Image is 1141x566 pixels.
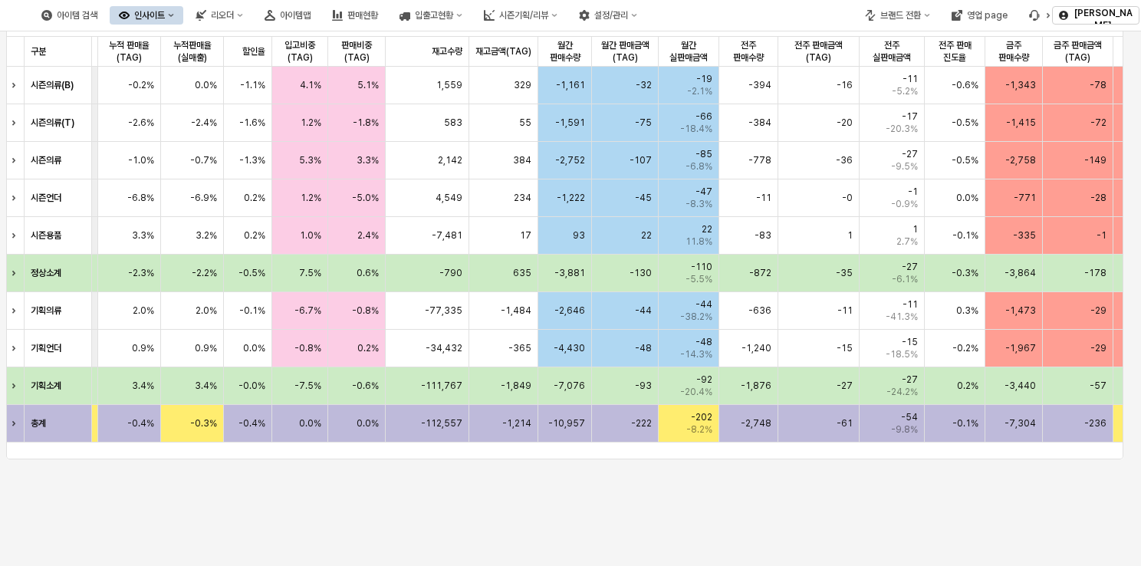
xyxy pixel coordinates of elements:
[299,267,321,279] span: 7.5%
[837,417,853,429] span: -61
[390,6,472,25] button: 입출고현황
[635,192,652,204] span: -45
[992,39,1036,64] span: 금주 판매수량
[31,305,61,316] strong: 기획의류
[509,342,532,354] span: -365
[635,117,652,129] span: -75
[31,155,61,166] strong: 시즌의류
[902,110,918,123] span: -17
[244,229,265,242] span: 0.2%
[545,39,585,64] span: 월간 판매수량
[891,160,918,173] span: -9.5%
[886,348,918,360] span: -18.5%
[6,367,26,404] div: Expand row
[238,380,265,392] span: -0.0%
[880,10,921,21] div: 브랜드 전환
[239,154,265,166] span: -1.3%
[886,311,918,323] span: -41.3%
[499,10,548,21] div: 시즌기획/리뷰
[695,110,712,123] span: -66
[31,117,74,128] strong: 시즌의류(T)
[942,6,1017,25] div: 영업 page
[132,342,154,354] span: 0.9%
[1005,380,1036,392] span: -3,440
[695,298,712,311] span: -44
[1090,79,1106,91] span: -78
[680,123,712,135] span: -18.4%
[691,261,712,273] span: -110
[837,117,853,129] span: -20
[548,417,585,429] span: -10,957
[1090,304,1106,317] span: -29
[1005,79,1036,91] span: -1,343
[691,411,712,423] span: -202
[931,39,978,64] span: 전주 판매 진도율
[31,80,74,90] strong: 시즌의류(B)
[837,79,853,91] span: -16
[514,267,532,279] span: 635
[255,6,320,25] div: 아이템맵
[952,154,979,166] span: -0.5%
[555,117,585,129] span: -1,591
[300,229,321,242] span: 1.0%
[357,417,380,429] span: 0.0%
[32,6,107,25] button: 아이템 검색
[886,386,918,398] span: -24.2%
[501,304,532,317] span: -1,484
[902,336,918,348] span: -15
[415,10,453,21] div: 입출고현황
[133,304,154,317] span: 2.0%
[186,6,252,25] div: 리오더
[598,39,653,64] span: 월간 판매금액(TAG)
[439,154,463,166] span: 2,142
[294,304,321,317] span: -6.7%
[837,304,853,317] span: -11
[1084,267,1106,279] span: -178
[238,267,265,279] span: -0.5%
[6,292,26,329] div: Expand row
[132,380,154,392] span: 3.4%
[952,117,979,129] span: -0.5%
[1005,154,1036,166] span: -2,758
[358,229,380,242] span: 2.4%
[686,160,712,173] span: -6.8%
[520,117,532,129] span: 55
[687,85,712,97] span: -2.1%
[1052,6,1139,25] button: [PERSON_NAME]
[1073,7,1133,31] p: [PERSON_NAME]
[31,230,61,241] strong: 시즌용품
[294,342,321,354] span: -0.8%
[856,6,939,25] div: 브랜드 전환
[741,380,771,392] span: -1,876
[6,142,26,179] div: Expand row
[594,10,628,21] div: 설정/관리
[440,267,463,279] span: -790
[299,417,321,429] span: 0.0%
[957,304,979,317] span: 0.3%
[836,267,853,279] span: -35
[521,229,532,242] span: 17
[635,380,652,392] span: -93
[240,79,265,91] span: -1.1%
[953,417,979,429] span: -0.1%
[908,186,918,198] span: -1
[57,10,97,21] div: 아이템 검색
[6,217,26,254] div: Expand row
[244,192,265,204] span: 0.2%
[128,117,154,129] span: -2.6%
[426,304,463,317] span: -77,335
[110,6,183,25] div: 인사이트
[570,6,646,25] div: 설정/관리
[665,39,712,64] span: 월간 실판매금액
[31,193,61,203] strong: 시즌언더
[475,6,567,25] div: 시즌기획/리뷰
[422,417,463,429] span: -112,557
[190,192,217,204] span: -6.9%
[436,192,463,204] span: 4,549
[741,342,771,354] span: -1,240
[514,154,532,166] span: 384
[190,154,217,166] span: -0.7%
[957,192,979,204] span: 0.0%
